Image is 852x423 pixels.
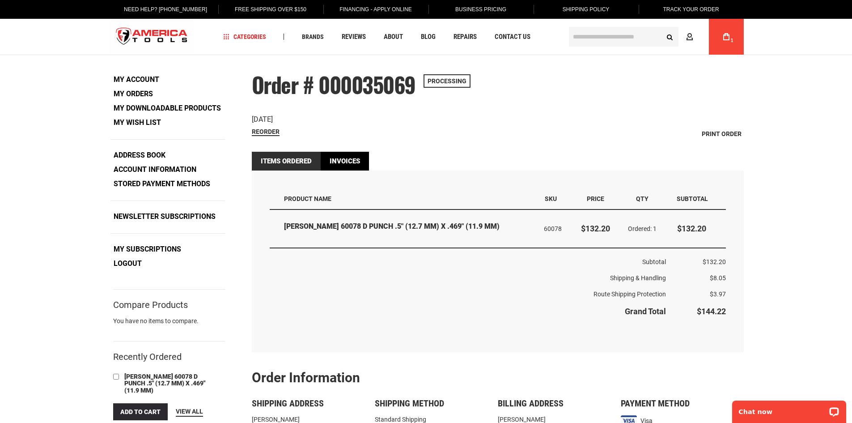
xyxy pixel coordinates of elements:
[110,102,224,115] a: My Downloadable Products
[110,177,213,191] a: Stored Payment Methods
[122,372,212,396] a: [PERSON_NAME] 60078 D PUNCH .5" (12.7 MM) X .469" (11.9 MM)
[710,291,726,298] span: $3.97
[252,398,324,409] span: Shipping Address
[697,307,726,316] span: $144.22
[110,73,162,86] a: My Account
[731,38,733,43] span: 1
[449,31,481,43] a: Repairs
[703,258,726,265] span: $132.20
[270,188,538,209] th: Product Name
[110,210,219,223] a: Newsletter Subscriptions
[498,398,564,409] span: Billing Address
[219,31,270,43] a: Categories
[252,115,273,124] span: [DATE]
[538,188,572,209] th: SKU
[619,188,665,209] th: Qty
[625,307,666,316] strong: Grand Total
[252,370,360,385] strong: Order Information
[110,149,169,162] a: Address Book
[223,34,266,40] span: Categories
[710,274,726,282] span: $8.05
[666,188,726,209] th: Subtotal
[538,210,572,248] td: 60078
[424,74,471,88] span: Processing
[110,116,164,129] a: My Wish List
[109,20,195,54] a: store logo
[321,152,369,171] a: Invoices
[495,34,530,40] span: Contact Us
[718,19,735,55] a: 1
[421,34,436,40] span: Blog
[563,6,610,13] span: Shipping Policy
[384,34,403,40] span: About
[302,34,324,40] span: Brands
[110,163,199,176] a: Account Information
[113,403,168,420] button: Add to Cart
[726,395,852,423] iframe: LiveChat chat widget
[454,34,477,40] span: Repairs
[113,316,225,334] div: You have no items to compare.
[491,31,534,43] a: Contact Us
[375,398,444,409] span: Shipping Method
[252,152,321,171] strong: Items Ordered
[621,398,690,409] span: Payment Method
[572,188,619,209] th: Price
[628,225,653,232] span: Ordered
[176,408,203,415] span: View All
[110,87,156,101] a: My Orders
[110,243,184,256] a: My Subscriptions
[270,270,666,286] th: Shipping & Handling
[252,128,280,135] span: Reorder
[653,225,657,232] span: 1
[699,127,744,141] a: Print Order
[380,31,407,43] a: About
[109,20,195,54] img: America Tools
[702,130,742,137] span: Print Order
[581,224,610,233] span: $132.20
[677,224,706,233] span: $132.20
[338,31,370,43] a: Reviews
[114,90,153,98] strong: My Orders
[176,407,203,417] a: View All
[270,286,666,302] th: Route Shipping Protection
[113,351,182,362] strong: Recently Ordered
[252,128,280,136] a: Reorder
[120,408,161,415] span: Add to Cart
[417,31,440,43] a: Blog
[252,68,416,100] span: Order # 000035069
[661,28,678,45] button: Search
[124,373,205,394] span: [PERSON_NAME] 60078 D PUNCH .5" (12.7 MM) X .469" (11.9 MM)
[110,257,145,270] a: Logout
[298,31,328,43] a: Brands
[284,222,531,232] strong: [PERSON_NAME] 60078 D PUNCH .5" (12.7 MM) X .469" (11.9 MM)
[342,34,366,40] span: Reviews
[113,301,188,309] strong: Compare Products
[270,248,666,270] th: Subtotal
